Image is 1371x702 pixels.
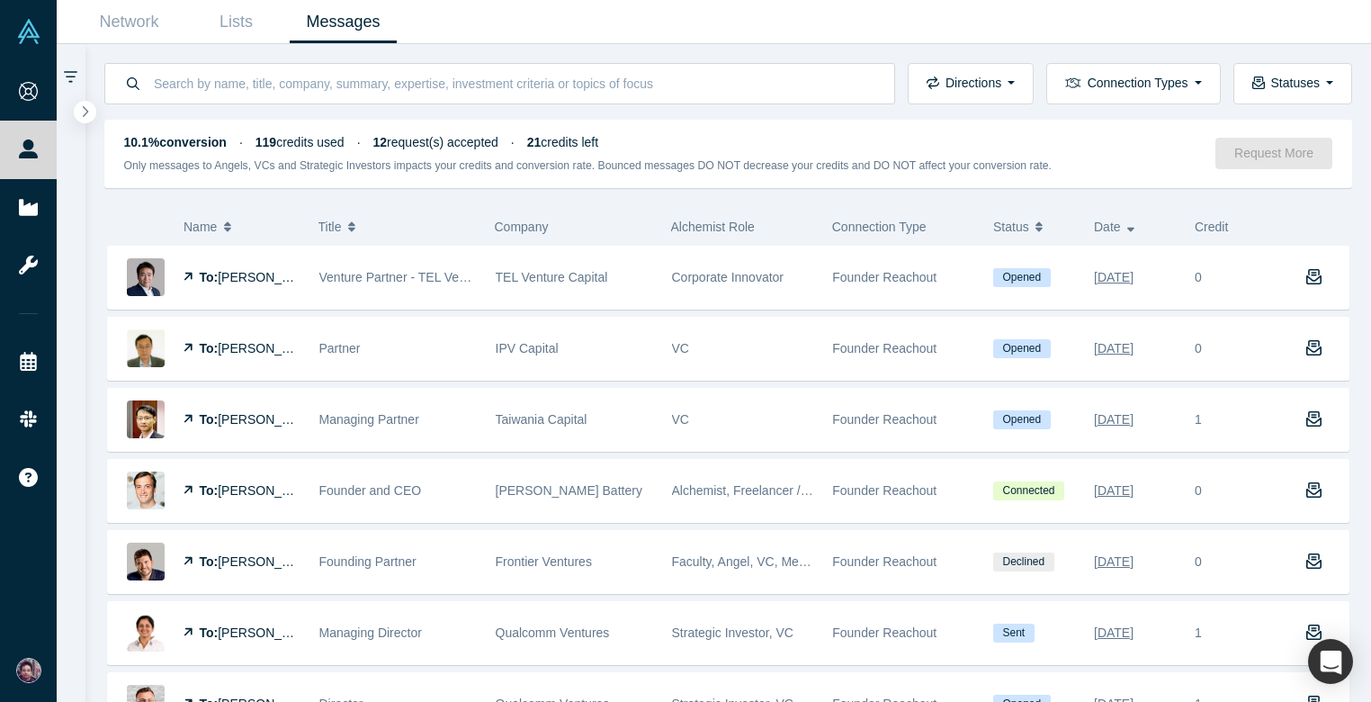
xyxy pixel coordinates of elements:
div: 1 [1186,389,1286,451]
img: Upinder Singh's Account [16,658,41,683]
span: IPV Capital [496,341,559,355]
span: [PERSON_NAME] [218,483,321,498]
span: Opened [993,410,1051,429]
span: [PERSON_NAME] [218,341,321,355]
strong: 21 [527,135,542,149]
div: [DATE] [1094,475,1134,507]
button: Directions [908,63,1034,104]
span: Founder and CEO [319,483,422,498]
span: request(s) accepted [373,135,498,149]
span: Corporate Innovator [672,270,784,284]
strong: 10.1% conversion [124,135,227,149]
button: Date [1094,208,1176,246]
strong: 119 [255,135,276,149]
span: Date [1094,208,1121,246]
img: Todd Mihara's Profile Image [127,258,165,296]
div: [DATE] [1094,617,1134,649]
img: Yuri Vlasov's Profile Image [127,472,165,509]
strong: 12 [373,135,388,149]
strong: To: [200,270,219,284]
span: Connection Type [832,220,927,234]
span: [PERSON_NAME] Battery [496,483,642,498]
span: credits used [255,135,345,149]
a: Network [76,1,183,43]
span: TEL Venture Capital [496,270,608,284]
strong: To: [200,412,219,427]
span: Partner [319,341,361,355]
div: [DATE] [1094,404,1134,436]
span: VC [672,341,689,355]
button: Status [993,208,1075,246]
button: Name [184,208,300,246]
span: Opened [993,268,1051,287]
span: Strategic Investor, VC [672,625,793,640]
img: Tiemin Zhao's Profile Image [127,329,165,367]
span: · [511,135,515,149]
span: credits left [527,135,598,149]
button: Title [318,208,476,246]
span: · [357,135,361,149]
span: Status [993,208,1029,246]
strong: To: [200,483,219,498]
span: Declined [993,553,1054,571]
div: 0 [1195,553,1202,571]
span: Credit [1195,220,1228,234]
span: VC [672,412,689,427]
span: Qualcomm Ventures [496,625,610,640]
div: 0 [1195,481,1202,500]
div: [DATE] [1094,546,1134,578]
img: Alchemist Vault Logo [16,19,41,44]
span: Sent [993,624,1035,643]
span: Venture Partner - TEL Ventures, [GEOGRAPHIC_DATA] Electron [319,270,682,284]
span: Founder Reachout [832,270,936,284]
span: Taiwania Capital [496,412,587,427]
span: Alchemist Role [671,220,755,234]
span: Company [495,220,549,234]
div: 1 [1186,602,1286,664]
strong: To: [200,554,219,569]
span: Founder Reachout [832,483,936,498]
div: [DATE] [1094,333,1134,364]
button: Connection Types [1046,63,1220,104]
div: 0 [1195,268,1202,287]
span: Faculty, Angel, VC, Mentor [672,554,820,569]
div: [DATE] [1094,262,1134,293]
span: Alchemist, Freelancer / Consultant, Service Provider, Corporate Innovator, Alumni Mentor [672,483,1169,498]
span: Founding Partner [319,554,417,569]
span: [PERSON_NAME] [218,270,321,284]
button: Statuses [1233,63,1352,104]
span: Connected [993,481,1064,500]
span: Founder Reachout [832,341,936,355]
span: Managing Partner [319,412,419,427]
span: [PERSON_NAME] [218,625,321,640]
input: Search by name, title, company, summary, expertise, investment criteria or topics of focus [152,62,875,104]
img: Dmitry Alimov's Profile Image [127,543,165,580]
span: Managing Director [319,625,422,640]
img: Huang Lee's Profile Image [127,400,165,438]
a: Lists [183,1,290,43]
strong: To: [200,625,219,640]
span: · [239,135,243,149]
span: [PERSON_NAME] [218,412,321,427]
span: Founder Reachout [832,625,936,640]
span: Title [318,208,342,246]
img: Varsha Tagare's Profile Image [127,614,165,652]
span: Frontier Ventures [496,554,592,569]
span: Founder Reachout [832,554,936,569]
span: [PERSON_NAME] [218,554,321,569]
strong: To: [200,341,219,355]
a: Messages [290,1,397,43]
span: Founder Reachout [832,412,936,427]
span: Name [184,208,217,246]
span: Opened [993,339,1051,358]
div: 0 [1195,339,1202,358]
small: Only messages to Angels, VCs and Strategic Investors impacts your credits and conversion rate. Bo... [124,159,1053,172]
